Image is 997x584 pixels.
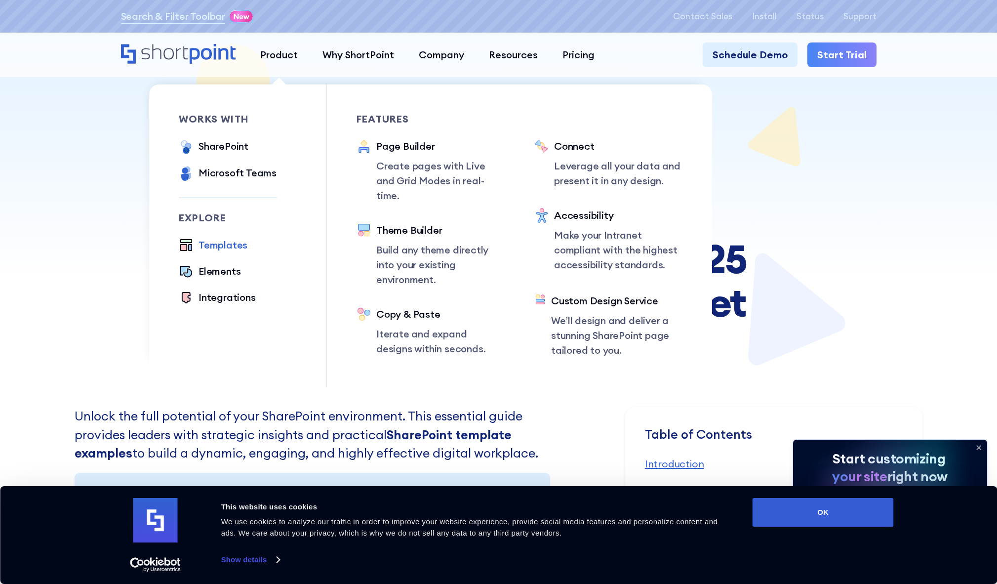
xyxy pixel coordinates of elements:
div: Pricing [562,47,595,62]
a: Microsoft Teams [179,166,277,182]
div: Copy & Paste [376,307,505,322]
a: AccessibilityMake your Intranet compliant with the highest accessibility standards. [534,208,682,274]
div: Connect [554,139,682,154]
p: Iterate and expand designs within seconds. [376,327,505,356]
p: Create pages with Live and Grid Modes in real-time. [376,159,505,203]
div: Product [260,47,298,62]
a: Home [121,44,236,65]
p: Build any theme directly into your existing environment. [376,243,505,287]
a: Custom Design ServiceWe’ll design and deliver a stunning SharePoint page tailored to you. [534,293,682,358]
div: SharePoint [199,139,248,154]
div: Integrations [199,290,256,305]
a: Product [248,42,310,67]
a: Integrations [179,290,256,306]
div: Microsoft Teams [199,166,277,180]
a: Show details [221,552,279,567]
a: Support [843,11,877,21]
div: Features [357,114,505,124]
div: Custom Design Service [551,293,682,308]
a: SharePoint [179,139,248,156]
span: We use cookies to analyze our traffic in order to improve your website experience, provide social... [221,517,718,537]
div: Elements [199,264,240,279]
a: Elements [179,264,240,280]
a: Why ShortPoint [310,42,406,67]
a: Search & Filter Toolbar [121,9,225,24]
a: ConnectLeverage all your data and present it in any design. [534,139,682,188]
p: We’ll design and deliver a stunning SharePoint page tailored to you. [551,313,682,358]
a: Pricing [550,42,607,67]
a: Resources [477,42,550,67]
div: Table of Contents ‍ [645,427,903,457]
p: Unlock the full potential of your SharePoint environment. This essential guide provides leaders w... [75,407,550,463]
a: Install [752,11,777,21]
p: Leverage all your data and present it in any design. [554,159,682,188]
div: Explore [179,213,277,223]
a: Introduction‍ [645,458,704,470]
div: Accessibility [554,208,682,223]
div: Templates [199,238,247,252]
div: Theme Builder [376,223,505,238]
a: Theme BuilderBuild any theme directly into your existing environment. [357,223,505,287]
div: Page Builder [376,139,505,154]
p: Make your Intranet compliant with the highest accessibility standards. [554,228,682,272]
a: Usercentrics Cookiebot - opens in a new window [112,557,199,572]
a: Status [797,11,824,21]
div: Company [419,47,464,62]
div: Why ShortPoint [322,47,394,62]
a: Page BuilderCreate pages with Live and Grid Modes in real-time. [357,139,505,203]
button: OK [753,498,894,527]
img: logo [133,498,178,542]
a: Start Trial [807,42,877,67]
a: Templates [179,238,247,254]
a: Copy & PasteIterate and expand designs within seconds. [357,307,505,356]
a: Schedule Demo [703,42,798,67]
div: works with [179,114,277,124]
a: Contact Sales [673,11,732,21]
div: Resources [489,47,538,62]
a: Company [406,42,477,67]
div: This website uses cookies [221,501,730,513]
